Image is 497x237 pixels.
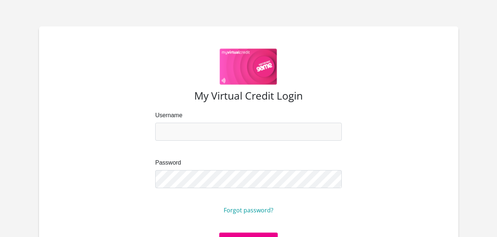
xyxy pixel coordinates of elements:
a: Forgot password? [224,206,273,214]
label: Password [155,158,342,167]
label: Username [155,111,342,120]
img: game logo [220,49,277,85]
h3: My Virtual Credit Login [57,90,441,102]
input: Email [155,123,342,141]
